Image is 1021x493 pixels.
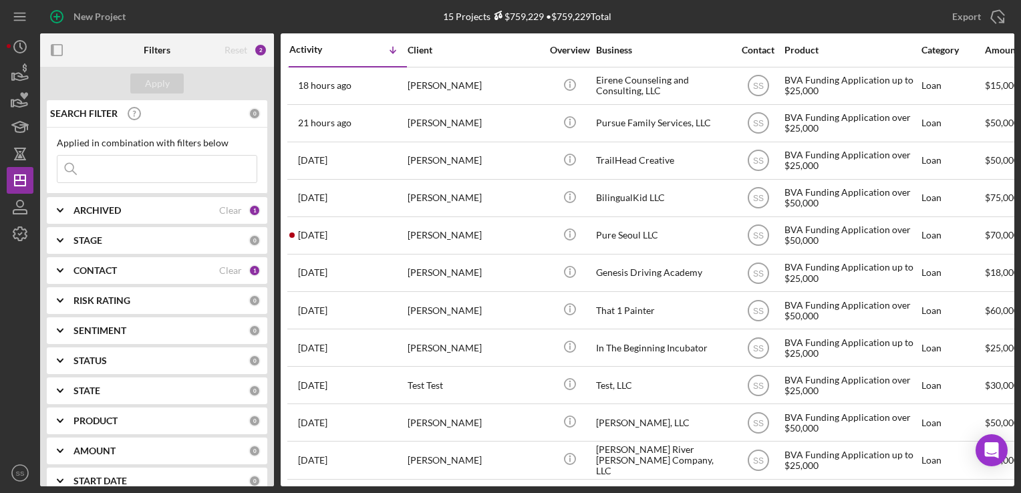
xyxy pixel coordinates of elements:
[219,205,242,216] div: Clear
[921,405,984,440] div: Loan
[74,325,126,336] b: SENTIMENT
[784,330,918,365] div: BVA Funding Application up to $25,000
[921,442,984,478] div: Loan
[733,45,783,55] div: Contact
[408,405,541,440] div: [PERSON_NAME]
[408,293,541,328] div: [PERSON_NAME]
[408,330,541,365] div: [PERSON_NAME]
[752,156,763,166] text: SS
[596,68,730,104] div: Eirene Counseling and Consulting, LLC
[921,218,984,253] div: Loan
[985,267,1019,278] span: $18,000
[50,108,118,119] b: SEARCH FILTER
[596,330,730,365] div: In The Beginning Incubator
[408,106,541,141] div: [PERSON_NAME]
[784,405,918,440] div: BVA Funding Application over $50,000
[752,343,763,353] text: SS
[545,45,595,55] div: Overview
[985,154,1019,166] span: $50,000
[752,81,763,91] text: SS
[298,380,327,391] time: 2025-09-22 13:45
[596,367,730,403] div: Test, LLC
[752,119,763,128] text: SS
[298,80,351,91] time: 2025-10-07 21:01
[249,445,261,457] div: 0
[985,342,1019,353] span: $25,000
[225,45,247,55] div: Reset
[596,255,730,291] div: Genesis Driving Academy
[74,416,118,426] b: PRODUCT
[74,476,127,486] b: START DATE
[219,265,242,276] div: Clear
[921,367,984,403] div: Loan
[784,367,918,403] div: BVA Funding Application over $25,000
[298,267,327,278] time: 2025-09-24 12:28
[752,231,763,240] text: SS
[408,180,541,216] div: [PERSON_NAME]
[249,108,261,120] div: 0
[298,192,327,203] time: 2025-09-30 20:50
[921,68,984,104] div: Loan
[249,265,261,277] div: 1
[985,229,1019,240] span: $70,000
[490,11,544,22] div: $759,229
[784,106,918,141] div: BVA Funding Application over $25,000
[7,460,33,486] button: SS
[752,418,763,428] text: SS
[249,385,261,397] div: 0
[985,79,1019,91] span: $15,000
[752,269,763,278] text: SS
[752,381,763,390] text: SS
[408,218,541,253] div: [PERSON_NAME]
[596,106,730,141] div: Pursue Family Services, LLC
[752,306,763,315] text: SS
[784,293,918,328] div: BVA Funding Application over $50,000
[443,11,611,22] div: 15 Projects • $759,229 Total
[784,218,918,253] div: BVA Funding Application over $50,000
[74,385,100,396] b: STATE
[596,218,730,253] div: Pure Seoul LLC
[784,255,918,291] div: BVA Funding Application up to $25,000
[408,367,541,403] div: Test Test
[74,3,126,30] div: New Project
[784,68,918,104] div: BVA Funding Application up to $25,000
[298,418,327,428] time: 2025-09-03 15:31
[921,330,984,365] div: Loan
[921,106,984,141] div: Loan
[752,194,763,203] text: SS
[74,205,121,216] b: ARCHIVED
[289,44,348,55] div: Activity
[985,192,1019,203] span: $75,000
[596,143,730,178] div: TrailHead Creative
[921,255,984,291] div: Loan
[298,305,327,316] time: 2025-09-23 17:44
[74,355,107,366] b: STATUS
[74,265,117,276] b: CONTACT
[249,355,261,367] div: 0
[408,68,541,104] div: [PERSON_NAME]
[939,3,1014,30] button: Export
[752,456,763,466] text: SS
[249,325,261,337] div: 0
[985,305,1019,316] span: $60,000
[298,455,327,466] time: 2025-08-27 15:59
[298,230,327,240] time: 2025-09-25 14:57
[145,73,170,94] div: Apply
[408,255,541,291] div: [PERSON_NAME]
[254,43,267,57] div: 2
[40,3,139,30] button: New Project
[921,143,984,178] div: Loan
[596,293,730,328] div: That 1 Painter
[921,180,984,216] div: Loan
[74,295,130,306] b: RISK RATING
[596,442,730,478] div: [PERSON_NAME] River [PERSON_NAME] Company, LLC
[784,45,918,55] div: Product
[921,293,984,328] div: Loan
[298,118,351,128] time: 2025-10-07 17:37
[976,434,1008,466] div: Open Intercom Messenger
[249,204,261,216] div: 1
[952,3,981,30] div: Export
[144,45,170,55] b: Filters
[298,343,327,353] time: 2025-09-22 14:24
[74,235,102,246] b: STAGE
